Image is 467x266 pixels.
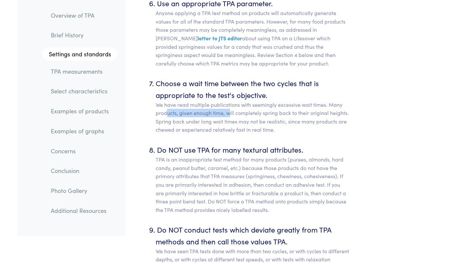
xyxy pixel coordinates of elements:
[46,183,118,198] a: Photo Gallery
[46,163,118,179] a: Conclusion
[46,84,118,99] a: Select characteristics
[42,47,118,61] a: Settings and standards
[156,101,349,134] p: We have read multiple publications with seemingly excessive wait times. Many products, given enou...
[46,123,118,139] a: Examples of graphs
[46,28,118,43] a: Brief History
[46,104,118,119] a: Examples of products
[46,203,118,218] a: Additional Resources
[156,144,349,214] li: Do NOT use TPA for many textural attributes.
[46,143,118,159] a: Concerns
[156,77,349,134] li: Choose a wait time between the two cycles that is appropriate to the test's objective.
[156,155,349,214] p: TPA is an inappropriate test method for many products (purees, almonds, hard candy, peanut butter...
[198,34,242,42] span: letter to JTS editor
[46,64,118,79] a: TPA measurements
[156,9,349,67] p: Anyone applying a TPA test method on products will automatically generate values for all of the s...
[46,8,118,23] a: Overview of TPA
